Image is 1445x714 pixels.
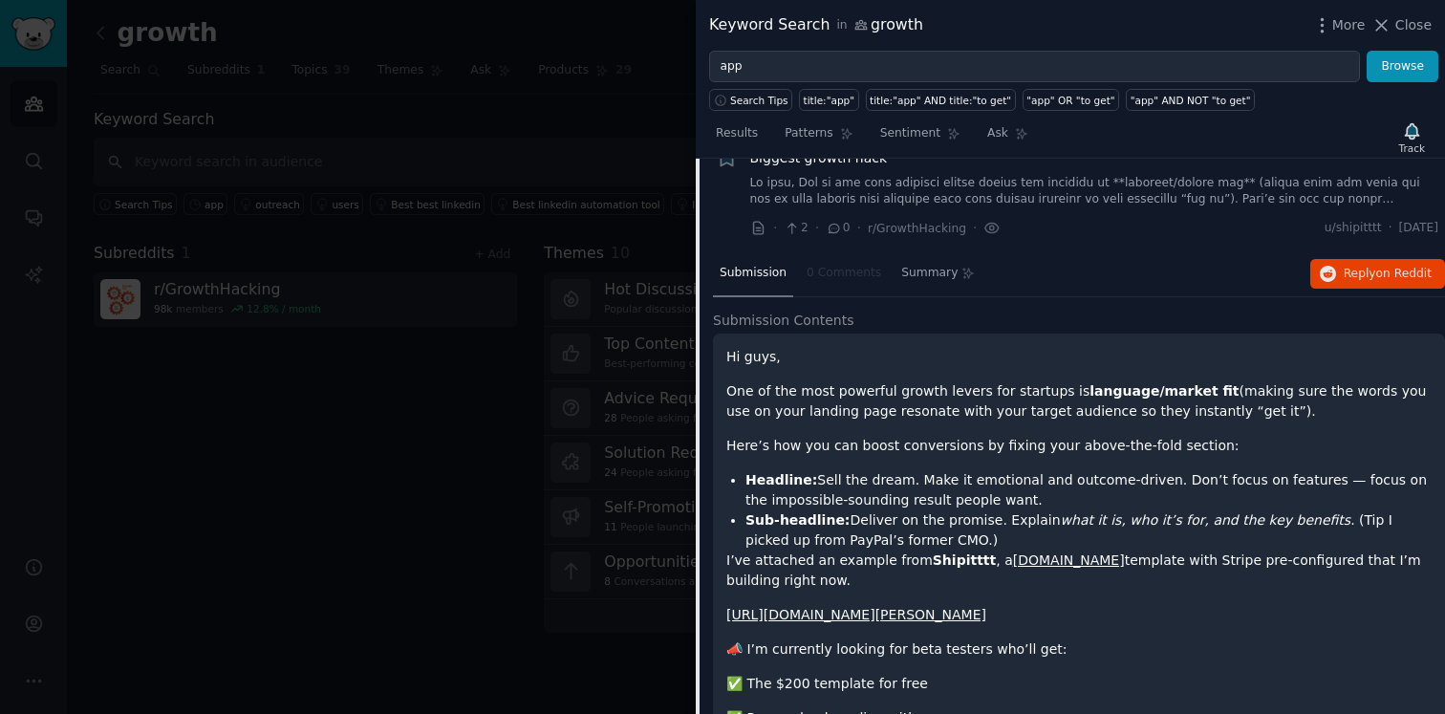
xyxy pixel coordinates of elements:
[1376,267,1432,280] span: on Reddit
[868,222,966,235] span: r/GrowthHacking
[785,125,832,142] span: Patterns
[866,89,1016,111] a: title:"app" AND title:"to get"
[1023,89,1119,111] a: "app" OR "to get"
[880,125,940,142] span: Sentiment
[709,119,765,158] a: Results
[857,218,861,238] span: ·
[773,218,777,238] span: ·
[720,265,787,282] span: Submission
[726,347,1432,367] p: Hi guys,
[1367,51,1438,83] button: Browse
[784,220,808,237] span: 2
[799,89,859,111] a: title:"app"
[726,551,1432,591] p: I’ve attached an example from , a template with Stripe pre-configured that I’m building right now.
[815,218,819,238] span: ·
[1389,220,1392,237] span: ·
[933,552,996,568] strong: Shipitttt
[745,512,850,528] strong: Sub-headline:
[726,436,1432,456] p: Here’s how you can boost conversions by fixing your above-the-fold section:
[987,125,1008,142] span: Ask
[726,639,1432,660] p: 📣 I’m currently looking for beta testers who’ll get:
[713,311,854,331] span: Submission Contents
[973,218,977,238] span: ·
[1399,220,1438,237] span: [DATE]
[836,17,847,34] span: in
[1344,266,1432,283] span: Reply
[1332,15,1366,35] span: More
[1089,383,1239,399] strong: language/market fit
[1392,118,1432,158] button: Track
[716,125,758,142] span: Results
[1026,94,1114,107] div: "app" OR "to get"
[873,119,967,158] a: Sentiment
[750,175,1439,208] a: Lo ipsu, Dol si ame cons adipisci elitse doeius tem incididu ut **laboreet/dolore mag** (aliqua e...
[1371,15,1432,35] button: Close
[745,510,1432,551] li: Deliver on the promise. Explain . (Tip I picked up from PayPal’s former CMO.)
[1399,141,1425,155] div: Track
[981,119,1035,158] a: Ask
[709,89,792,111] button: Search Tips
[745,470,1432,510] li: Sell the dream. Make it emotional and outcome-driven. Don’t focus on features — focus on the impo...
[709,13,923,37] div: Keyword Search growth
[1061,512,1351,528] em: what it is, who it’s for, and the key benefits
[730,94,788,107] span: Search Tips
[826,220,850,237] span: 0
[726,674,1432,694] p: ✅ The $200 template for free
[1325,220,1382,237] span: u/shipitttt
[1126,89,1255,111] a: "app" AND NOT "to get"
[1395,15,1432,35] span: Close
[1310,259,1445,290] button: Replyon Reddit
[778,119,859,158] a: Patterns
[804,94,855,107] div: title:"app"
[709,51,1360,83] input: Try a keyword related to your business
[1312,15,1366,35] button: More
[726,607,986,622] a: [URL][DOMAIN_NAME][PERSON_NAME]
[726,381,1432,422] p: One of the most powerful growth levers for startups is (making sure the words you use on your lan...
[1131,94,1251,107] div: "app" AND NOT "to get"
[870,94,1011,107] div: title:"app" AND title:"to get"
[745,472,817,487] strong: Headline:
[1013,552,1125,568] a: [DOMAIN_NAME]
[901,265,958,282] span: Summary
